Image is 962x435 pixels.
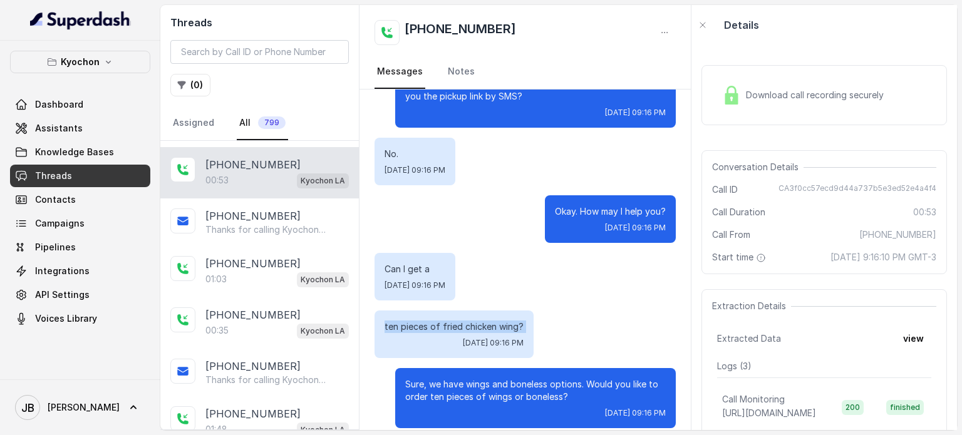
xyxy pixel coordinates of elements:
span: [DATE] 9:16:10 PM GMT-3 [830,251,936,264]
p: Kyochon LA [301,175,345,187]
p: Logs ( 3 ) [717,360,931,372]
span: Assistants [35,122,83,135]
span: [DATE] 09:16 PM [463,338,524,348]
span: Contacts [35,193,76,206]
span: Call Duration [712,206,765,218]
span: Threads [35,170,72,182]
a: Assistants [10,117,150,140]
a: Messages [375,55,425,89]
span: finished [886,400,924,415]
span: Dashboard [35,98,83,111]
p: 00:35 [205,324,229,337]
p: [PHONE_NUMBER] [205,307,301,322]
span: Conversation Details [712,161,804,173]
p: Kyochon [61,54,100,69]
span: 799 [258,116,286,129]
p: Okay. How may I help you? [555,205,666,218]
p: 01:03 [205,273,227,285]
span: Campaigns [35,217,85,230]
input: Search by Call ID or Phone Number [170,40,349,64]
p: [PHONE_NUMBER] [205,359,301,374]
img: light.svg [30,10,131,30]
p: [PHONE_NUMBER] [205,256,301,271]
span: CA3f0cc57ecd9d44a737b5e3ed52e4a4f4 [778,183,936,196]
span: Voices Library [35,312,97,325]
p: Thanks for calling Kyochon Chicken LA! Enjoy 15% off! Here’s the online order link: [URL][DOMAIN_... [205,223,326,236]
text: JB [21,401,34,414]
p: Kyochon LA [301,325,345,337]
p: [PHONE_NUMBER] [205,157,301,172]
span: Download call recording securely [746,89,889,101]
p: [PHONE_NUMBER] [205,208,301,223]
nav: Tabs [375,55,676,89]
span: [PHONE_NUMBER] [859,228,936,241]
img: Lock Icon [722,86,741,105]
p: No. [385,148,445,160]
p: 00:53 [205,174,229,187]
button: view [896,327,931,350]
a: Notes [445,55,477,89]
span: API Settings [35,289,90,301]
span: Pipelines [35,241,76,253]
p: Can I get a [385,263,445,275]
p: Call Monitoring [722,393,785,406]
p: Thanks for calling Kyochon Chicken LA! Enjoy 15% off! Here’s the online order link: [URL][DOMAIN_... [205,374,326,386]
a: [PERSON_NAME] [10,390,150,425]
span: [DATE] 09:16 PM [605,408,666,418]
span: [URL][DOMAIN_NAME] [722,407,816,418]
span: Extraction Details [712,300,791,312]
span: Call From [712,228,750,241]
a: Threads [10,165,150,187]
p: [PHONE_NUMBER] [205,406,301,421]
a: Pipelines [10,236,150,258]
span: Call ID [712,183,738,196]
a: Integrations [10,260,150,282]
a: Dashboard [10,93,150,116]
a: Campaigns [10,212,150,235]
span: 200 [842,400,864,415]
a: Assigned [170,106,217,140]
span: [DATE] 09:16 PM [605,223,666,233]
a: Voices Library [10,307,150,330]
button: Kyochon [10,51,150,73]
a: Contacts [10,188,150,211]
span: [DATE] 09:16 PM [385,165,445,175]
nav: Tabs [170,106,349,140]
p: Sure, we have wings and boneless options. Would you like to order ten pieces of wings or boneless? [405,378,666,403]
h2: Threads [170,15,349,30]
a: All799 [237,106,288,140]
span: [PERSON_NAME] [48,401,120,414]
span: Extracted Data [717,332,781,345]
span: [DATE] 09:16 PM [385,280,445,290]
p: ten pieces of fried chicken wing? [385,320,524,333]
span: [DATE] 09:16 PM [605,108,666,118]
a: Knowledge Bases [10,141,150,163]
span: Integrations [35,265,90,277]
p: Details [724,18,759,33]
p: Okay. We do have a pickup service. Would you like me to send you the pickup link by SMS? [405,78,666,103]
span: Knowledge Bases [35,146,114,158]
p: Kyochon LA [301,274,345,286]
a: API Settings [10,284,150,306]
button: (0) [170,74,210,96]
span: Start time [712,251,768,264]
span: 00:53 [913,206,936,218]
h2: [PHONE_NUMBER] [405,20,516,45]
